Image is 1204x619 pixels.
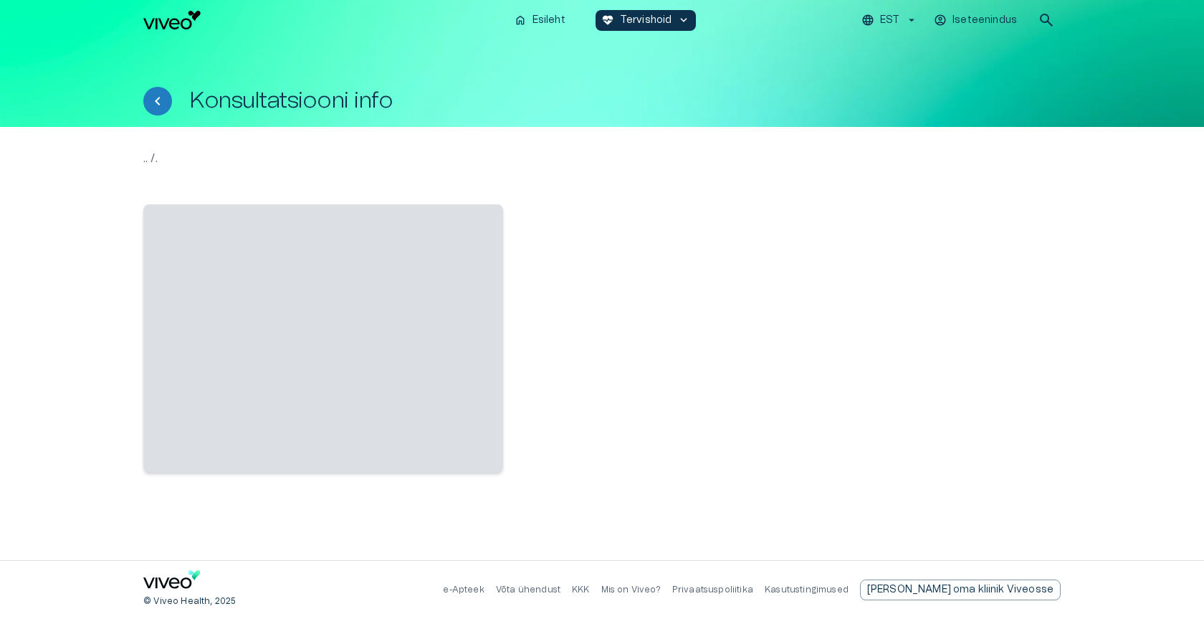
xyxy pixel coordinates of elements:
img: Viveo logo [143,11,201,29]
button: ecg_heartTervishoidkeyboard_arrow_down [596,10,697,31]
p: Iseteenindus [952,13,1017,28]
p: [PERSON_NAME] oma kliinik Viveosse [867,582,1053,597]
span: ‌ [143,204,503,473]
a: KKK [572,585,590,594]
button: homeEsileht [508,10,573,31]
h1: Konsultatsiooni info [189,88,393,113]
span: ecg_heart [601,14,614,27]
span: search [1038,11,1055,29]
p: © Viveo Health, 2025 [143,595,236,608]
button: Iseteenindus [932,10,1021,31]
a: Navigate to homepage [143,11,502,29]
p: EST [880,13,899,28]
a: Send email to partnership request to viveo [860,580,1061,600]
div: [PERSON_NAME] oma kliinik Viveosse [860,580,1061,600]
a: Kasutustingimused [765,585,849,594]
a: Privaatsuspoliitika [672,585,753,594]
span: keyboard_arrow_down [677,14,690,27]
button: open search modal [1032,6,1061,34]
p: Esileht [532,13,565,28]
span: home [514,14,527,27]
a: Navigate to home page [143,570,201,594]
button: EST [859,10,920,31]
p: .. / . [143,150,1061,167]
p: Võta ühendust [496,584,560,596]
p: Mis on Viveo? [601,584,661,596]
a: e-Apteek [443,585,484,594]
p: Tervishoid [620,13,672,28]
button: Tagasi [143,87,172,115]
